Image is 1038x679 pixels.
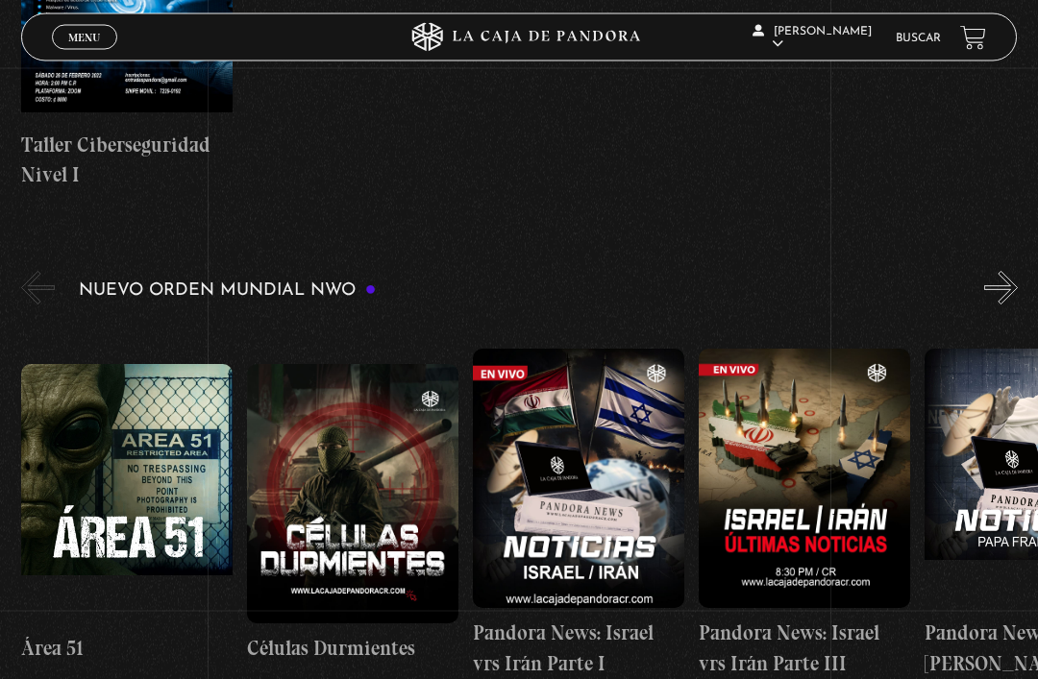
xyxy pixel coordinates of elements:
h4: Área 51 [21,634,233,665]
span: Menu [68,32,100,43]
a: Buscar [896,33,941,44]
h4: Células Durmientes [247,634,458,665]
h3: Nuevo Orden Mundial NWO [79,282,377,301]
button: Next [984,272,1018,305]
h4: Pandora News: Israel vrs Irán Parte III [699,618,910,679]
a: View your shopping cart [960,25,986,51]
span: [PERSON_NAME] [753,26,872,50]
h4: Pandora News: Israel vrs Irán Parte I [473,618,684,679]
button: Previous [21,272,55,305]
span: Cerrar [62,48,108,61]
h4: Taller Ciberseguridad Nivel I [21,131,233,191]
